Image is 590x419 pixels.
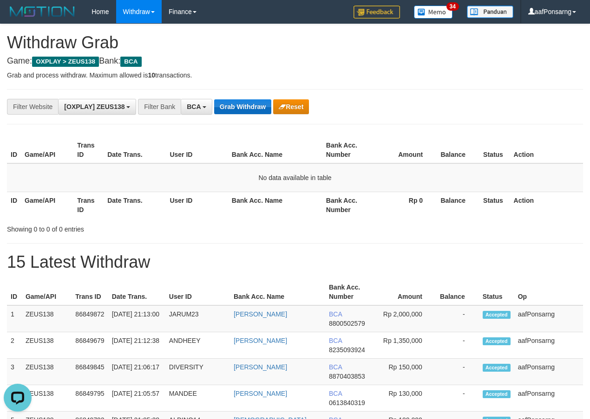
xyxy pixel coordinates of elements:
[329,310,342,318] span: BCA
[479,279,514,305] th: Status
[72,359,108,385] td: 86849845
[329,346,365,354] span: Copy 8235093924 to clipboard
[376,279,436,305] th: Amount
[234,390,287,397] a: [PERSON_NAME]
[7,192,21,218] th: ID
[479,192,510,218] th: Status
[73,192,104,218] th: Trans ID
[437,192,479,218] th: Balance
[376,359,436,385] td: Rp 150,000
[483,390,511,398] span: Accepted
[329,320,365,327] span: Copy 8800502579 to clipboard
[446,2,459,11] span: 34
[436,332,479,359] td: -
[322,192,374,218] th: Bank Acc. Number
[414,6,453,19] img: Button%20Memo.svg
[104,192,166,218] th: Date Trans.
[108,279,165,305] th: Date Trans.
[479,137,510,163] th: Status
[32,57,99,67] span: OXPLAY > ZEUS138
[322,137,374,163] th: Bank Acc. Number
[7,71,583,80] p: Grab and process withdraw. Maximum allowed is transactions.
[7,279,22,305] th: ID
[467,6,513,18] img: panduan.png
[510,137,583,163] th: Action
[181,99,212,115] button: BCA
[165,332,230,359] td: ANDHEEY
[329,399,365,406] span: Copy 0613840319 to clipboard
[228,192,322,218] th: Bank Acc. Name
[436,359,479,385] td: -
[72,305,108,332] td: 86849872
[483,364,511,372] span: Accepted
[514,332,583,359] td: aafPonsarng
[483,311,511,319] span: Accepted
[514,279,583,305] th: Op
[436,305,479,332] td: -
[214,99,271,114] button: Grab Withdraw
[514,385,583,412] td: aafPonsarng
[7,33,583,52] h1: Withdraw Grab
[376,305,436,332] td: Rp 2,000,000
[436,385,479,412] td: -
[4,4,32,32] button: Open LiveChat chat widget
[7,163,583,192] td: No data available in table
[72,279,108,305] th: Trans ID
[514,359,583,385] td: aafPonsarng
[108,359,165,385] td: [DATE] 21:06:17
[7,137,21,163] th: ID
[21,137,73,163] th: Game/API
[234,337,287,344] a: [PERSON_NAME]
[166,137,228,163] th: User ID
[73,137,104,163] th: Trans ID
[58,99,136,115] button: [OXPLAY] ZEUS138
[165,279,230,305] th: User ID
[329,337,342,344] span: BCA
[374,137,437,163] th: Amount
[22,385,72,412] td: ZEUS138
[108,332,165,359] td: [DATE] 21:12:38
[510,192,583,218] th: Action
[22,305,72,332] td: ZEUS138
[104,137,166,163] th: Date Trans.
[437,137,479,163] th: Balance
[21,192,73,218] th: Game/API
[234,363,287,371] a: [PERSON_NAME]
[22,359,72,385] td: ZEUS138
[166,192,228,218] th: User ID
[165,305,230,332] td: JARUM23
[7,359,22,385] td: 3
[187,103,201,110] span: BCA
[7,57,583,66] h4: Game: Bank:
[72,385,108,412] td: 86849795
[165,359,230,385] td: DIVERSITY
[329,363,342,371] span: BCA
[273,99,309,114] button: Reset
[376,332,436,359] td: Rp 1,350,000
[108,305,165,332] td: [DATE] 21:13:00
[7,305,22,332] td: 1
[64,103,125,110] span: [OXPLAY] ZEUS138
[436,279,479,305] th: Balance
[7,332,22,359] td: 2
[108,385,165,412] td: [DATE] 21:05:57
[230,279,325,305] th: Bank Acc. Name
[329,390,342,397] span: BCA
[7,221,239,234] div: Showing 0 to 0 of 0 entries
[514,305,583,332] td: aafPonsarng
[234,310,287,318] a: [PERSON_NAME]
[22,279,72,305] th: Game/API
[374,192,437,218] th: Rp 0
[7,5,78,19] img: MOTION_logo.png
[329,373,365,380] span: Copy 8870403853 to clipboard
[354,6,400,19] img: Feedback.jpg
[72,332,108,359] td: 86849679
[376,385,436,412] td: Rp 130,000
[120,57,141,67] span: BCA
[148,71,155,79] strong: 10
[7,99,58,115] div: Filter Website
[138,99,181,115] div: Filter Bank
[228,137,322,163] th: Bank Acc. Name
[165,385,230,412] td: MANDEE
[325,279,376,305] th: Bank Acc. Number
